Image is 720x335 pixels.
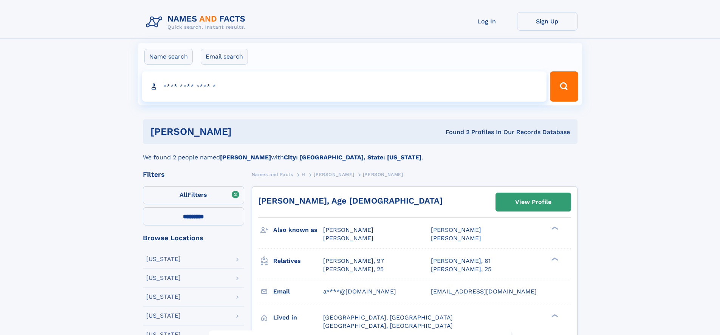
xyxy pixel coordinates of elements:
[220,154,271,161] b: [PERSON_NAME]
[363,172,403,177] span: [PERSON_NAME]
[143,12,252,32] img: Logo Names and Facts
[323,265,384,273] a: [PERSON_NAME], 25
[252,170,293,179] a: Names and Facts
[273,311,323,324] h3: Lived in
[273,285,323,298] h3: Email
[143,144,578,162] div: We found 2 people named with .
[431,265,491,273] a: [PERSON_NAME], 25
[323,226,373,233] span: [PERSON_NAME]
[314,170,354,179] a: [PERSON_NAME]
[146,313,181,319] div: [US_STATE]
[550,71,578,102] button: Search Button
[339,128,570,136] div: Found 2 Profiles In Our Records Database
[180,191,187,198] span: All
[550,256,559,261] div: ❯
[323,322,453,329] span: [GEOGRAPHIC_DATA], [GEOGRAPHIC_DATA]
[517,12,578,31] a: Sign Up
[323,235,373,242] span: [PERSON_NAME]
[323,257,384,265] a: [PERSON_NAME], 97
[201,49,248,65] label: Email search
[146,275,181,281] div: [US_STATE]
[143,186,244,204] label: Filters
[258,196,443,205] a: [PERSON_NAME], Age [DEMOGRAPHIC_DATA]
[302,170,305,179] a: H
[273,255,323,267] h3: Relatives
[431,235,481,242] span: [PERSON_NAME]
[515,193,551,211] div: View Profile
[323,314,453,321] span: [GEOGRAPHIC_DATA], [GEOGRAPHIC_DATA]
[284,154,421,161] b: City: [GEOGRAPHIC_DATA], State: [US_STATE]
[431,257,491,265] a: [PERSON_NAME], 61
[550,313,559,318] div: ❯
[431,288,537,295] span: [EMAIL_ADDRESS][DOMAIN_NAME]
[146,294,181,300] div: [US_STATE]
[146,256,181,262] div: [US_STATE]
[150,127,339,136] h1: [PERSON_NAME]
[144,49,193,65] label: Name search
[143,171,244,178] div: Filters
[142,71,547,102] input: search input
[431,226,481,233] span: [PERSON_NAME]
[314,172,354,177] span: [PERSON_NAME]
[457,12,517,31] a: Log In
[143,235,244,241] div: Browse Locations
[496,193,571,211] a: View Profile
[550,226,559,231] div: ❯
[302,172,305,177] span: H
[273,224,323,236] h3: Also known as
